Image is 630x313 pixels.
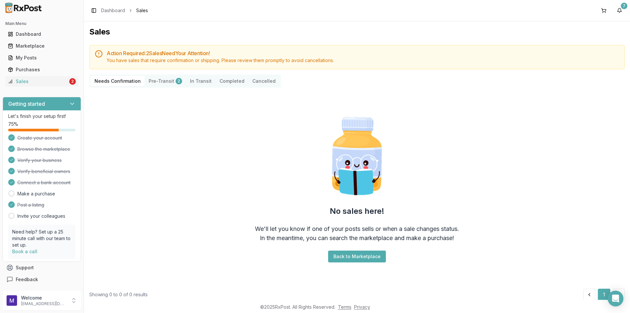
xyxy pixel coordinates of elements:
[3,262,81,274] button: Support
[5,76,78,87] a: Sales2
[3,41,81,51] button: Marketplace
[91,76,145,86] button: Needs Confirmation
[3,29,81,39] button: Dashboard
[621,3,627,9] div: 7
[17,146,70,152] span: Browse the marketplace
[17,202,44,208] span: Post a listing
[598,289,610,301] button: 1
[107,51,619,56] h5: Action Required: 2 Sale s Need Your Attention!
[8,31,76,37] div: Dashboard
[107,57,619,64] div: You have sales that require confirmation or shipping. Please review them promptly to avoid cancel...
[136,7,148,14] span: Sales
[3,53,81,63] button: My Posts
[8,113,75,120] p: Let's finish your setup first!
[5,52,78,64] a: My Posts
[21,301,67,306] p: [EMAIL_ADDRESS][DOMAIN_NAME]
[21,295,67,301] p: Welcome
[8,100,45,108] h3: Getting started
[17,157,62,164] span: Verify your business
[8,43,76,49] div: Marketplace
[608,291,623,306] div: Open Intercom Messenger
[8,78,68,85] div: Sales
[176,78,182,84] div: 2
[101,7,148,14] nav: breadcrumb
[328,251,386,262] button: Back to Marketplace
[145,76,186,86] button: Pre-Transit
[614,5,625,16] button: 7
[315,114,399,198] img: Smart Pill Bottle
[17,179,71,186] span: Connect a bank account
[3,274,81,285] button: Feedback
[8,121,18,127] span: 75 %
[17,213,65,219] a: Invite your colleagues
[12,249,37,254] a: Book a call
[338,304,351,310] a: Terms
[5,21,78,26] h2: Main Menu
[89,27,625,37] h1: Sales
[3,76,81,87] button: Sales2
[7,295,17,306] img: User avatar
[17,168,70,175] span: Verify beneficial owners
[17,135,62,141] span: Create your account
[17,190,55,197] a: Make a purchase
[330,206,384,216] h2: No sales here!
[3,64,81,75] button: Purchases
[5,28,78,40] a: Dashboard
[186,76,216,86] button: In Transit
[8,55,76,61] div: My Posts
[248,76,280,86] button: Cancelled
[216,76,248,86] button: Completed
[354,304,370,310] a: Privacy
[8,66,76,73] div: Purchases
[89,291,148,298] div: Showing 0 to 0 of 0 results
[3,3,45,13] img: RxPost Logo
[5,64,78,76] a: Purchases
[260,234,454,243] div: In the meantime, you can search the marketplace and make a purchase!
[5,40,78,52] a: Marketplace
[16,276,38,283] span: Feedback
[69,78,76,85] div: 2
[255,224,459,234] div: We'll let you know if one of your posts sells or when a sale changes status.
[101,7,125,14] a: Dashboard
[12,229,72,248] p: Need help? Set up a 25 minute call with our team to set up.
